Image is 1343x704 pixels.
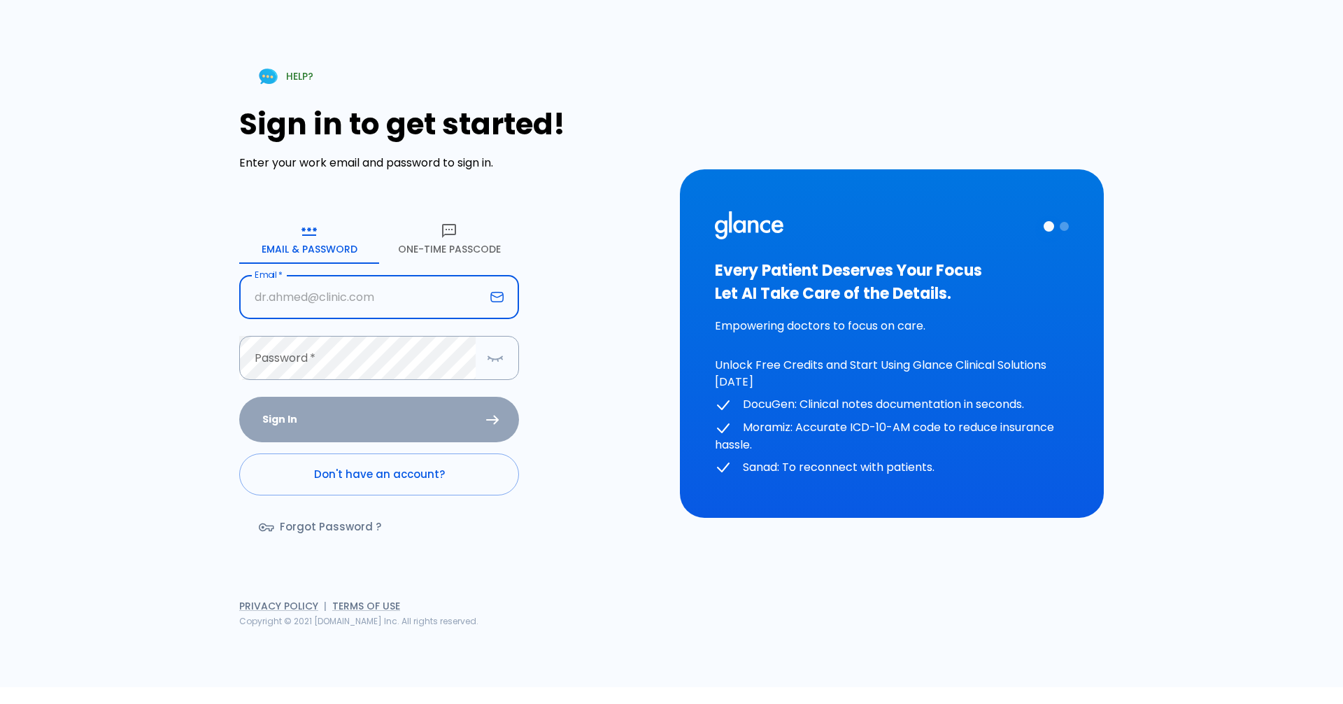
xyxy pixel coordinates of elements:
[239,615,478,627] span: Copyright © 2021 [DOMAIN_NAME] Inc. All rights reserved.
[715,357,1069,390] p: Unlock Free Credits and Start Using Glance Clinical Solutions [DATE]
[239,213,379,264] button: Email & Password
[256,64,280,89] img: Chat Support
[332,599,400,613] a: Terms of Use
[715,396,1069,414] p: DocuGen: Clinical notes documentation in seconds.
[715,459,1069,477] p: Sanad: To reconnect with patients.
[379,213,519,264] button: One-Time Passcode
[239,155,663,171] p: Enter your work email and password to sign in.
[239,275,485,319] input: dr.ahmed@clinic.com
[239,107,663,141] h1: Sign in to get started!
[239,599,318,613] a: Privacy Policy
[239,453,519,495] a: Don't have an account?
[324,599,327,613] span: |
[239,59,330,94] a: HELP?
[715,419,1069,453] p: Moramiz: Accurate ICD-10-AM code to reduce insurance hassle.
[715,259,1069,305] h3: Every Patient Deserves Your Focus Let AI Take Care of the Details.
[715,318,1069,335] p: Empowering doctors to focus on care.
[239,507,404,547] a: Forgot Password ?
